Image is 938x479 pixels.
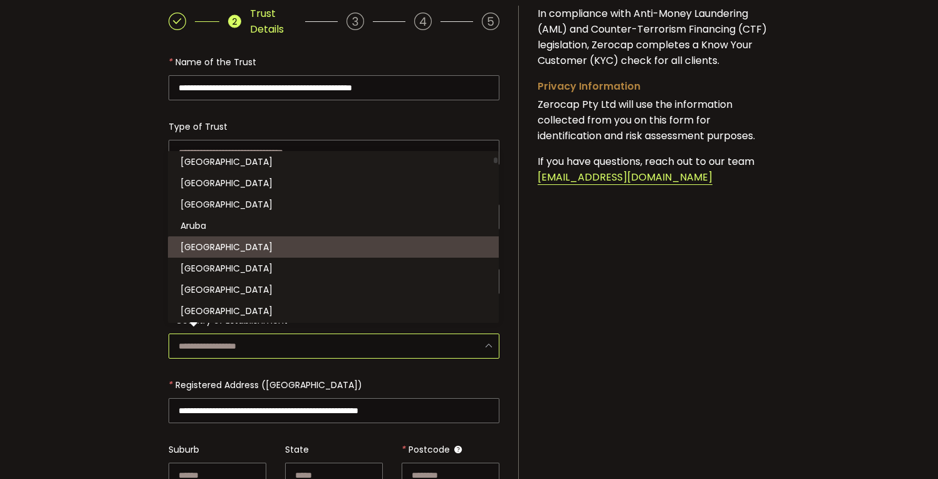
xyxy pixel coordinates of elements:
[875,419,938,479] iframe: Chat Widget
[538,170,712,185] span: [EMAIL_ADDRESS][DOMAIN_NAME]
[538,97,755,143] span: Zerocap Pty Ltd will use the information collected from you on this form for identification and r...
[180,177,273,189] span: [GEOGRAPHIC_DATA]
[180,198,273,211] span: [GEOGRAPHIC_DATA]
[538,6,767,68] span: In compliance with Anti-Money Laundering (AML) and Counter-Terrorism Financing (CTF) legislation,...
[180,155,273,168] span: [GEOGRAPHIC_DATA]
[180,219,206,232] span: Aruba
[250,6,296,37] span: Trust Details
[180,262,273,275] span: [GEOGRAPHIC_DATA]
[180,305,273,317] span: [GEOGRAPHIC_DATA]
[538,154,754,169] span: If you have questions, reach out to our team
[180,283,273,296] span: [GEOGRAPHIC_DATA]
[180,241,273,253] span: [GEOGRAPHIC_DATA]
[538,79,640,93] span: Privacy Information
